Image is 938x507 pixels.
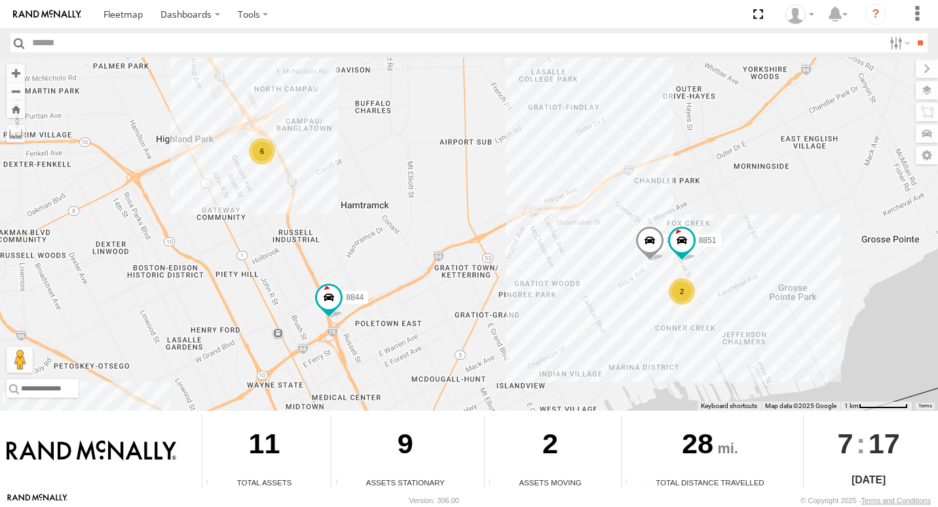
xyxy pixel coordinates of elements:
[485,477,616,488] div: Assets Moving
[7,100,25,118] button: Zoom Home
[701,402,757,411] button: Keyboard shortcuts
[202,478,222,488] div: Total number of Enabled Assets
[804,415,933,472] div: :
[884,33,912,52] label: Search Filter Options
[202,415,326,477] div: 11
[781,5,819,24] div: Valeo Dash
[13,10,81,19] img: rand-logo.svg
[622,478,641,488] div: Total distance travelled by all assets within specified date range and applied filters
[699,236,717,245] span: 8851
[838,415,854,472] span: 7
[7,347,33,373] button: Drag Pegman onto the map to open Street View
[7,440,176,462] img: Rand McNally
[7,494,67,507] a: Visit our Website
[765,402,836,409] span: Map data ©2025 Google
[840,402,912,411] button: Map Scale: 1 km per 71 pixels
[844,402,859,409] span: 1 km
[918,403,932,408] a: Terms (opens in new tab)
[331,478,351,488] div: Total number of assets current stationary.
[622,415,799,477] div: 28
[7,64,25,82] button: Zoom in
[485,415,616,477] div: 2
[249,138,275,164] div: 6
[861,497,931,504] a: Terms and Conditions
[669,278,695,305] div: 2
[485,478,504,488] div: Total number of assets current in transit.
[346,292,364,301] span: 8844
[622,477,799,488] div: Total Distance Travelled
[869,415,900,472] span: 17
[331,415,479,477] div: 9
[202,477,326,488] div: Total Assets
[804,472,933,488] div: [DATE]
[331,477,479,488] div: Assets Stationary
[800,497,931,504] div: © Copyright 2025 -
[7,124,25,143] label: Measure
[916,146,938,164] label: Map Settings
[409,497,459,504] div: Version: 306.00
[7,82,25,100] button: Zoom out
[865,4,886,25] i: ?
